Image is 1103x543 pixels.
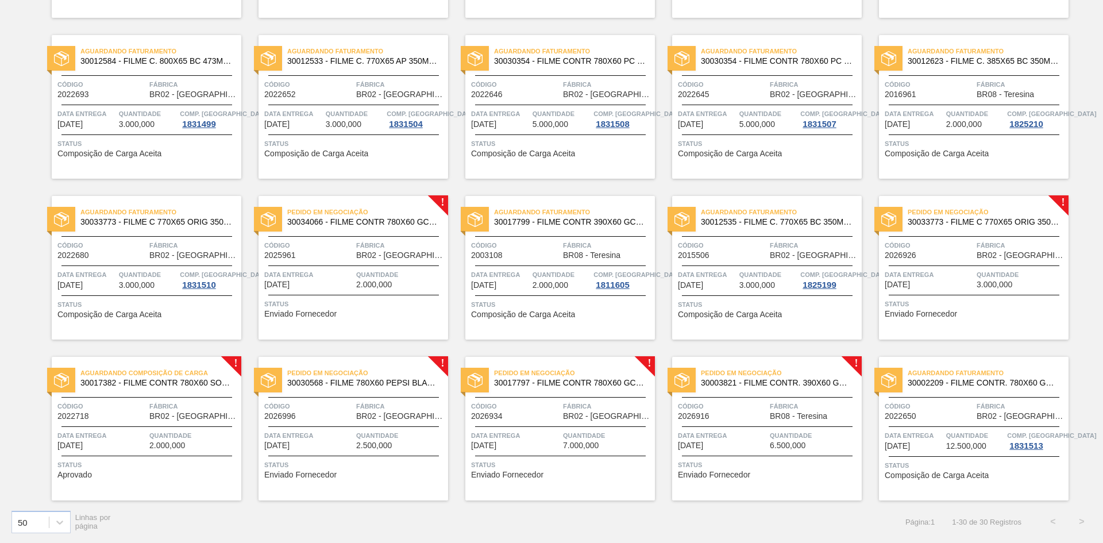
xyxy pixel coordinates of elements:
[180,108,238,129] a: Comp. [GEOGRAPHIC_DATA]1831499
[946,442,986,450] span: 12.500,000
[287,379,439,387] span: 30030568 - FILME 780X60 PEPSI BLACK NIV24
[468,51,483,66] img: status
[678,138,859,149] span: Status
[149,430,238,441] span: Quantidade
[885,412,916,421] span: 2022650
[701,367,862,379] span: Pedido em Negociação
[885,90,916,99] span: 2016961
[356,400,445,412] span: Fábrica
[885,240,974,251] span: Código
[264,149,368,158] span: Composição de Carga Aceita
[119,269,178,280] span: Quantidade
[57,251,89,260] span: 2022680
[287,218,439,226] span: 30034066 - FILME CONTR 780X60 GCA LT350 MP NIV24
[977,240,1066,251] span: Fábrica
[908,206,1069,218] span: Pedido em Negociação
[862,357,1069,500] a: statusAguardando Faturamento30002209 - FILME CONTR. 780X60 GCA 350ML NIV22Código2022650FábricaBR0...
[57,108,116,120] span: Data entrega
[678,310,782,319] span: Composição de Carga Aceita
[770,240,859,251] span: Fábrica
[80,218,232,226] span: 30033773 - FILME C 770X65 ORIG 350ML C12 NIV24
[241,196,448,340] a: !statusPedido em Negociação30034066 - FILME CONTR 780X60 GCA LT350 MP NIV24Código2025961FábricaBR...
[471,149,575,158] span: Composição de Carga Aceita
[494,57,646,66] span: 30030354 - FILME CONTR 780X60 PC LT350 NIV24
[149,79,238,90] span: Fábrica
[800,269,859,290] a: Comp. [GEOGRAPHIC_DATA]1825199
[905,518,935,526] span: Página : 1
[471,471,543,479] span: Enviado Fornecedor
[494,379,646,387] span: 30017797 - FILME CONTR 780X60 GCA ZERO 350ML NIV22
[57,430,146,441] span: Data entrega
[264,298,445,310] span: Status
[563,400,652,412] span: Fábrica
[977,412,1066,421] span: BR02 - Sergipe
[149,240,238,251] span: Fábrica
[881,51,896,66] img: status
[356,251,445,260] span: BR02 - Sergipe
[471,400,560,412] span: Código
[593,108,682,120] span: Comp. Carga
[264,471,337,479] span: Enviado Fornecedor
[448,196,655,340] a: statusAguardando Faturamento30017799 - FILME CONTR 390X60 GCA ZERO 350ML NIV22Código2003108Fábric...
[54,373,69,388] img: status
[770,430,859,441] span: Quantidade
[1067,507,1096,536] button: >
[149,90,238,99] span: BR02 - Sergipe
[264,310,337,318] span: Enviado Fornecedor
[908,45,1069,57] span: Aguardando Faturamento
[57,310,161,319] span: Composição de Carga Aceita
[80,57,232,66] span: 30012584 - FILME C. 800X65 BC 473ML C12 429
[946,120,982,129] span: 2.000,000
[448,35,655,179] a: statusAguardando Faturamento30030354 - FILME CONTR 780X60 PC LT350 NIV24Código2022646FábricaBR02 ...
[800,120,838,129] div: 1831507
[471,459,652,471] span: Status
[119,281,155,290] span: 3.000,000
[180,120,218,129] div: 1831499
[674,51,689,66] img: status
[678,79,767,90] span: Código
[908,379,1059,387] span: 30002209 - FILME CONTR. 780X60 GCA 350ML NIV22
[908,367,1069,379] span: Aguardando Faturamento
[264,459,445,471] span: Status
[977,90,1034,99] span: BR08 - Teresina
[885,298,1066,310] span: Status
[678,120,703,129] span: 05/10/2025
[739,281,775,290] span: 3.000,000
[356,412,445,421] span: BR02 - Sergipe
[770,441,805,450] span: 6.500,000
[261,373,276,388] img: status
[678,269,736,280] span: Data entrega
[674,212,689,227] img: status
[800,280,838,290] div: 1825199
[881,212,896,227] img: status
[264,280,290,289] span: 09/10/2025
[264,412,296,421] span: 2026996
[471,138,652,149] span: Status
[885,251,916,260] span: 2026926
[770,79,859,90] span: Fábrica
[149,412,238,421] span: BR02 - Sergipe
[563,240,652,251] span: Fábrica
[946,108,1005,120] span: Quantidade
[264,240,353,251] span: Código
[54,51,69,66] img: status
[678,459,859,471] span: Status
[287,57,439,66] span: 30012533 - FILME C. 770X65 AP 350ML C12 429
[655,196,862,340] a: statusAguardando Faturamento30012535 - FILME C. 770X65 BC 350ML C12 429Código2015506FábricaBR02 -...
[563,90,652,99] span: BR02 - Sergipe
[494,206,655,218] span: Aguardando Faturamento
[264,120,290,129] span: 05/10/2025
[678,430,767,441] span: Data entrega
[701,218,853,226] span: 30012535 - FILME C. 770X65 BC 350ML C12 429
[356,90,445,99] span: BR02 - Sergipe
[75,513,111,530] span: Linhas por página
[885,269,974,280] span: Data entrega
[1039,507,1067,536] button: <
[356,441,392,450] span: 2.500,000
[468,212,483,227] img: status
[770,412,827,421] span: BR08 - Teresina
[1007,430,1096,441] span: Comp. Carga
[57,471,92,479] span: Aprovado
[471,240,560,251] span: Código
[977,280,1012,289] span: 3.000,000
